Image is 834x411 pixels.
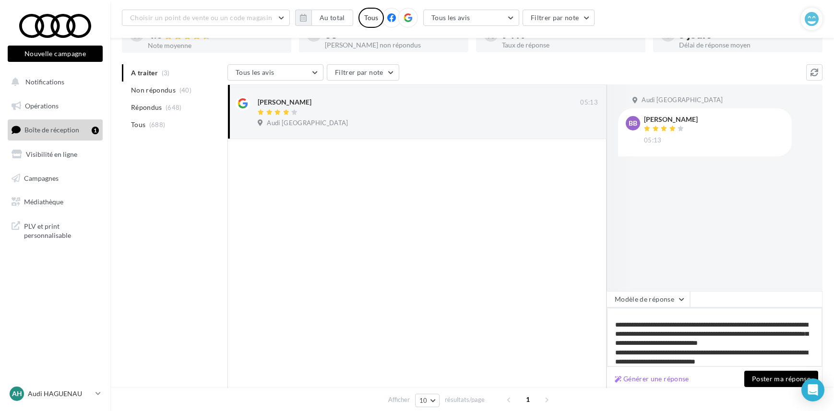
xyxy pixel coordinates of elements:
button: 10 [415,394,440,407]
a: Médiathèque [6,192,105,212]
a: PLV et print personnalisable [6,216,105,244]
button: Choisir un point de vente ou un code magasin [122,10,290,26]
span: AH [12,389,22,399]
button: Tous les avis [423,10,519,26]
span: 10 [419,397,428,404]
span: Afficher [388,395,410,404]
div: [PERSON_NAME] [258,97,311,107]
button: Filtrer par note [523,10,595,26]
button: Au total [295,10,353,26]
span: PLV et print personnalisable [24,220,99,240]
span: bb [629,118,637,128]
button: Nouvelle campagne [8,46,103,62]
a: Campagnes [6,168,105,188]
div: 1 [92,127,99,134]
span: Campagnes [24,174,59,182]
p: Audi HAGUENAU [28,389,92,399]
div: [PERSON_NAME] non répondus [325,42,461,48]
a: Boîte de réception1 [6,119,105,140]
span: 05:13 [644,136,662,145]
span: (648) [166,104,182,111]
div: Note moyenne [148,42,284,49]
span: Audi [GEOGRAPHIC_DATA] [267,119,348,128]
span: (688) [149,121,166,129]
span: Choisir un point de vente ou un code magasin [130,13,272,22]
div: 94 % [502,29,638,40]
button: Modèle de réponse [607,291,690,307]
button: Au total [311,10,353,26]
button: Notifications [6,72,101,92]
span: Non répondus [131,85,176,95]
div: Délai de réponse moyen [679,42,815,48]
span: Tous les avis [431,13,470,22]
span: résultats/page [445,395,485,404]
span: Visibilité en ligne [26,150,77,158]
div: 5 jours [679,29,815,40]
span: Boîte de réception [24,126,79,134]
a: Visibilité en ligne [6,144,105,164]
span: Répondus [131,103,162,112]
div: Tous [358,8,384,28]
span: (40) [179,86,191,94]
span: Audi [GEOGRAPHIC_DATA] [642,96,723,105]
span: Opérations [25,102,59,110]
span: Tous [131,120,145,129]
div: Taux de réponse [502,42,638,48]
span: Notifications [25,78,64,86]
button: Tous les avis [227,64,323,81]
span: 05:13 [580,98,598,107]
button: Filtrer par note [327,64,399,81]
div: Open Intercom Messenger [801,378,824,401]
a: Opérations [6,96,105,116]
div: [PERSON_NAME] [644,116,698,123]
div: 38 [325,29,461,40]
a: AH Audi HAGUENAU [8,385,103,403]
span: Médiathèque [24,198,63,206]
span: Tous les avis [236,68,274,76]
button: Poster ma réponse [744,371,818,387]
div: 4.6 [148,29,284,40]
button: Générer une réponse [611,373,693,385]
span: 1 [520,392,536,407]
